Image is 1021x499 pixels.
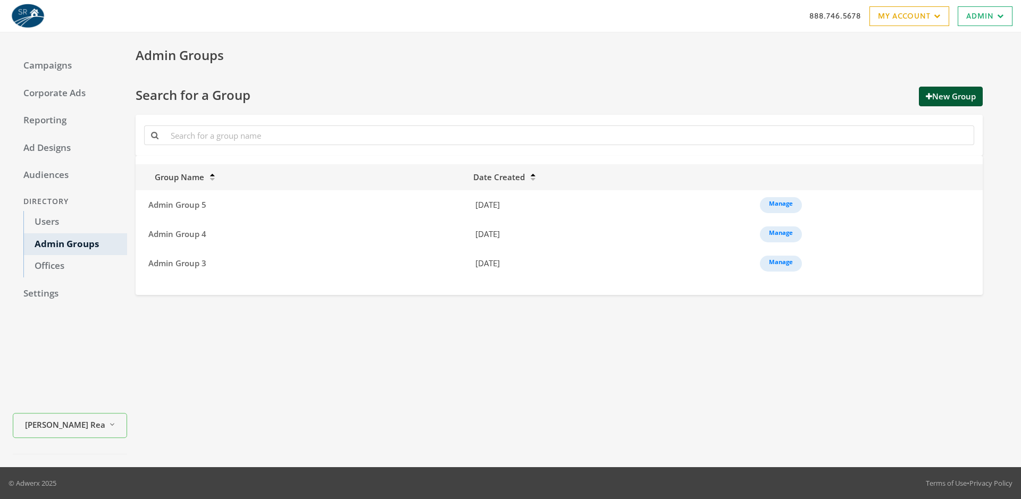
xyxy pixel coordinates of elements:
[148,258,206,268] span: Admin Group 3
[151,131,158,139] i: Search for a group name
[13,109,127,132] a: Reporting
[760,226,802,242] a: Manage
[467,190,754,219] td: [DATE]
[926,478,967,488] a: Terms of Use
[136,87,250,106] span: Search for a Group
[23,211,127,233] a: Users
[919,87,983,106] button: New Group
[13,283,127,305] a: Settings
[9,478,56,488] p: © Adwerx 2025
[13,192,127,212] div: Directory
[809,10,861,21] a: 888.746.5678
[136,45,224,65] span: Admin Groups
[142,172,204,182] span: Group Name
[760,256,802,272] a: Manage
[467,219,754,249] td: [DATE]
[13,82,127,105] a: Corporate Ads
[148,229,206,239] span: Admin Group 4
[23,255,127,277] a: Offices
[13,55,127,77] a: Campaigns
[473,172,525,182] span: Date Created
[969,478,1012,488] a: Privacy Policy
[869,6,949,26] a: My Account
[23,233,127,256] a: Admin Groups
[13,137,127,159] a: Ad Designs
[9,3,47,29] img: Adwerx
[164,125,974,145] input: Search for a group name
[467,249,754,278] td: [DATE]
[760,197,802,213] a: Manage
[926,478,1012,488] div: •
[148,199,206,210] span: Admin Group 5
[25,419,105,431] span: [PERSON_NAME] Realty
[13,413,127,438] button: [PERSON_NAME] Realty
[13,164,127,187] a: Audiences
[958,6,1012,26] a: Admin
